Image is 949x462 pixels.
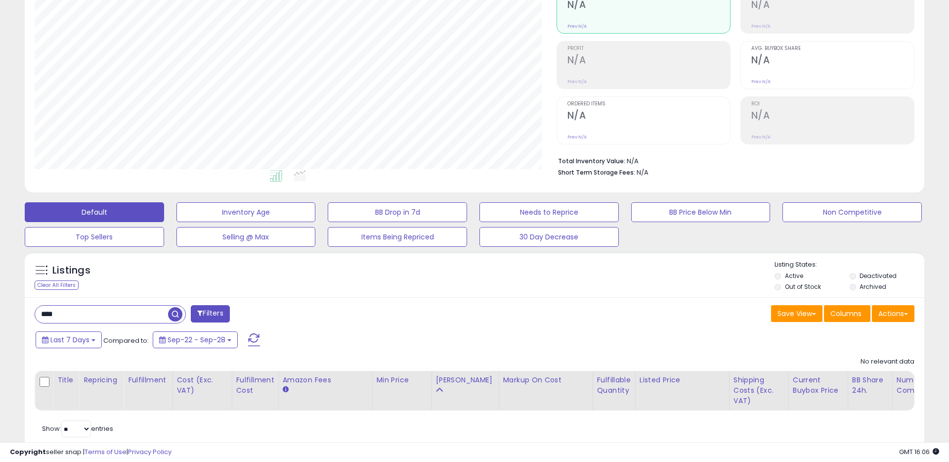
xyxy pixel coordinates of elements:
[567,101,730,107] span: Ordered Items
[503,375,589,385] div: Markup on Cost
[25,202,164,222] button: Default
[103,336,149,345] span: Compared to:
[782,202,922,222] button: Non Competitive
[860,282,886,291] label: Archived
[52,264,90,277] h5: Listings
[84,375,120,385] div: Repricing
[168,335,225,345] span: Sep-22 - Sep-28
[176,202,316,222] button: Inventory Age
[567,54,730,68] h2: N/A
[283,375,368,385] div: Amazon Fees
[793,375,844,396] div: Current Buybox Price
[861,357,914,367] div: No relevant data
[771,305,822,322] button: Save View
[567,46,730,51] span: Profit
[50,335,89,345] span: Last 7 Days
[10,447,46,457] strong: Copyright
[328,202,467,222] button: BB Drop in 7d
[177,375,228,396] div: Cost (Exc. VAT)
[751,23,771,29] small: Prev: N/A
[10,448,172,457] div: seller snap | |
[35,280,79,290] div: Clear All Filters
[597,375,631,396] div: Fulfillable Quantity
[128,447,172,457] a: Privacy Policy
[897,375,933,396] div: Num of Comp.
[25,227,164,247] button: Top Sellers
[567,134,587,140] small: Prev: N/A
[558,168,635,177] b: Short Term Storage Fees:
[631,202,771,222] button: BB Price Below Min
[42,424,113,433] span: Show: entries
[436,375,495,385] div: [PERSON_NAME]
[191,305,229,323] button: Filters
[860,272,897,280] label: Deactivated
[558,154,907,166] li: N/A
[153,331,238,348] button: Sep-22 - Sep-28
[637,168,648,177] span: N/A
[499,371,593,411] th: The percentage added to the cost of goods (COGS) that forms the calculator for Min & Max prices.
[640,375,725,385] div: Listed Price
[176,227,316,247] button: Selling @ Max
[785,282,821,291] label: Out of Stock
[567,79,587,85] small: Prev: N/A
[751,54,914,68] h2: N/A
[236,375,274,396] div: Fulfillment Cost
[57,375,75,385] div: Title
[558,157,625,165] b: Total Inventory Value:
[751,134,771,140] small: Prev: N/A
[283,385,289,394] small: Amazon Fees.
[36,331,102,348] button: Last 7 Days
[128,375,168,385] div: Fulfillment
[899,447,939,457] span: 2025-10-6 16:06 GMT
[830,309,862,319] span: Columns
[567,23,587,29] small: Prev: N/A
[775,260,924,270] p: Listing States:
[872,305,914,322] button: Actions
[751,101,914,107] span: ROI
[85,447,127,457] a: Terms of Use
[785,272,803,280] label: Active
[824,305,870,322] button: Columns
[751,110,914,123] h2: N/A
[377,375,428,385] div: Min Price
[751,46,914,51] span: Avg. Buybox Share
[751,79,771,85] small: Prev: N/A
[479,202,619,222] button: Needs to Reprice
[567,110,730,123] h2: N/A
[479,227,619,247] button: 30 Day Decrease
[733,375,784,406] div: Shipping Costs (Exc. VAT)
[852,375,888,396] div: BB Share 24h.
[328,227,467,247] button: Items Being Repriced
